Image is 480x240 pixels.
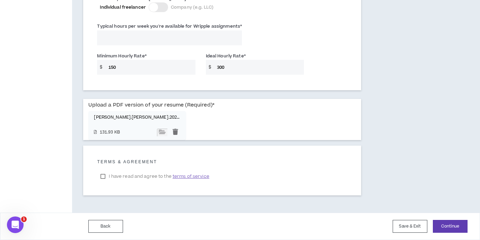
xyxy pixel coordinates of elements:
p: [PERSON_NAME].[PERSON_NAME].2025.v.pdf [94,115,181,120]
span: Individual freelancer [100,4,146,10]
label: Ideal Hourly Rate [206,50,246,62]
label: I have read and agree to the [97,171,212,182]
label: Upload a PDF version of your resume (Required) [88,99,215,111]
span: Company (e.g. LLC) [171,4,213,10]
span: 1 [21,216,27,222]
button: Continue [433,220,468,233]
span: $ [206,60,214,75]
input: Ex $75 [105,60,195,75]
span: $ [97,60,105,75]
span: terms of service [173,173,209,180]
label: Typical hours per week you're available for Wripple assignments [97,21,242,32]
label: Minimum Hourly Rate [97,50,146,62]
h5: Terms & Agreement [97,159,347,164]
iframe: Intercom live chat [7,216,24,233]
button: Back [88,220,123,233]
input: Ex $90 [213,60,304,75]
small: 131.93 KB [100,130,124,136]
button: Save & Exit [393,220,427,233]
